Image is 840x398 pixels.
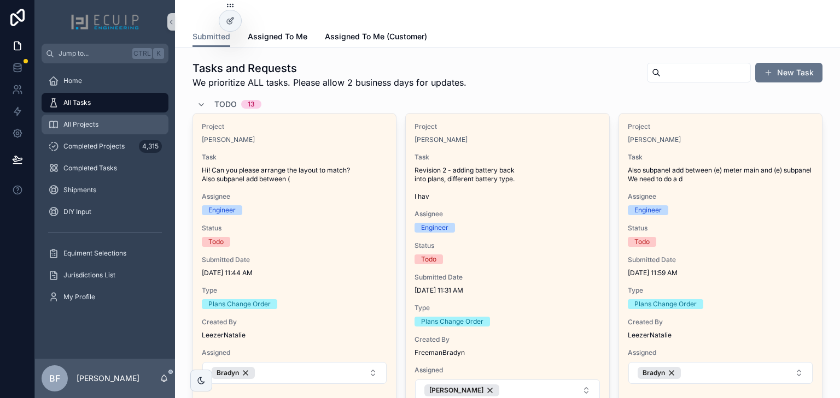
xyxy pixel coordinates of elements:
[63,98,91,107] span: All Tasks
[192,61,466,76] h1: Tasks and Requests
[132,48,152,59] span: Ctrl
[77,373,139,384] p: [PERSON_NAME]
[59,49,128,58] span: Jump to...
[248,31,307,42] span: Assigned To Me
[139,140,162,153] div: 4,315
[192,31,230,42] span: Submitted
[415,153,600,162] span: Task
[628,122,813,131] span: Project
[755,63,822,82] button: New Task
[643,369,665,377] span: Bradyn
[208,205,236,215] div: Engineer
[628,362,813,384] button: Select Button
[63,164,117,173] span: Completed Tasks
[628,256,813,264] span: Submitted Date
[42,93,168,112] a: All Tasks
[63,293,95,301] span: My Profile
[202,286,387,295] span: Type
[154,49,163,58] span: K
[638,367,681,379] button: Unselect 7
[202,224,387,233] span: Status
[628,135,681,144] a: [PERSON_NAME]
[202,256,387,264] span: Submitted Date
[202,122,387,131] span: Project
[63,207,91,216] span: DIY Input
[415,135,468,144] a: [PERSON_NAME]
[628,224,813,233] span: Status
[192,27,230,47] a: Submitted
[325,31,427,42] span: Assigned To Me (Customer)
[35,63,175,321] div: scrollable content
[63,249,126,258] span: Equiment Selections
[208,299,271,309] div: Plans Change Order
[202,348,387,357] span: Assigned
[42,265,168,285] a: Jurisdictions List
[628,192,813,201] span: Assignee
[42,202,168,222] a: DIY Input
[424,384,499,396] button: Unselect 6
[628,286,813,295] span: Type
[63,120,98,129] span: All Projects
[42,136,168,156] a: Completed Projects4,315
[212,367,255,379] button: Unselect 7
[628,269,813,277] span: [DATE] 11:59 AM
[634,237,650,247] div: Todo
[421,223,448,233] div: Engineer
[415,348,600,357] span: FreemanBradyn
[49,372,60,385] span: BF
[42,158,168,178] a: Completed Tasks
[415,122,600,131] span: Project
[42,180,168,200] a: Shipments
[628,153,813,162] span: Task
[42,71,168,91] a: Home
[202,166,387,183] span: Hi! Can you please arrange the layout to match? Also subpanel add between (
[415,335,600,344] span: Created By
[202,192,387,201] span: Assignee
[634,205,662,215] div: Engineer
[415,286,600,295] span: [DATE] 11:31 AM
[415,273,600,282] span: Submitted Date
[42,115,168,134] a: All Projects
[63,142,125,151] span: Completed Projects
[42,44,168,63] button: Jump to...CtrlK
[415,366,600,375] span: Assigned
[42,243,168,263] a: Equiment Selections
[42,287,168,307] a: My Profile
[415,241,600,250] span: Status
[628,318,813,326] span: Created By
[202,362,387,384] button: Select Button
[71,13,139,31] img: App logo
[208,237,224,247] div: Todo
[415,166,600,201] span: Revision 2 - adding battery back into plans, different battery type. I hav
[63,186,96,194] span: Shipments
[415,304,600,312] span: Type
[415,210,600,218] span: Assignee
[63,76,82,85] span: Home
[202,269,387,277] span: [DATE] 11:44 AM
[325,27,427,49] a: Assigned To Me (Customer)
[421,254,436,264] div: Todo
[202,135,255,144] a: [PERSON_NAME]
[217,369,239,377] span: Bradyn
[202,331,387,340] span: LeezerNatalie
[63,271,115,280] span: Jurisdictions List
[248,27,307,49] a: Assigned To Me
[248,100,255,109] div: 13
[628,331,813,340] span: LeezerNatalie
[628,166,813,183] span: Also subpanel add between (e) meter main and (e) subpanel We need to do a d
[202,318,387,326] span: Created By
[628,348,813,357] span: Assigned
[429,386,483,395] span: [PERSON_NAME]
[214,99,237,110] span: Todo
[192,76,466,89] span: We prioritize ALL tasks. Please allow 2 business days for updates.
[421,317,483,326] div: Plans Change Order
[202,153,387,162] span: Task
[634,299,697,309] div: Plans Change Order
